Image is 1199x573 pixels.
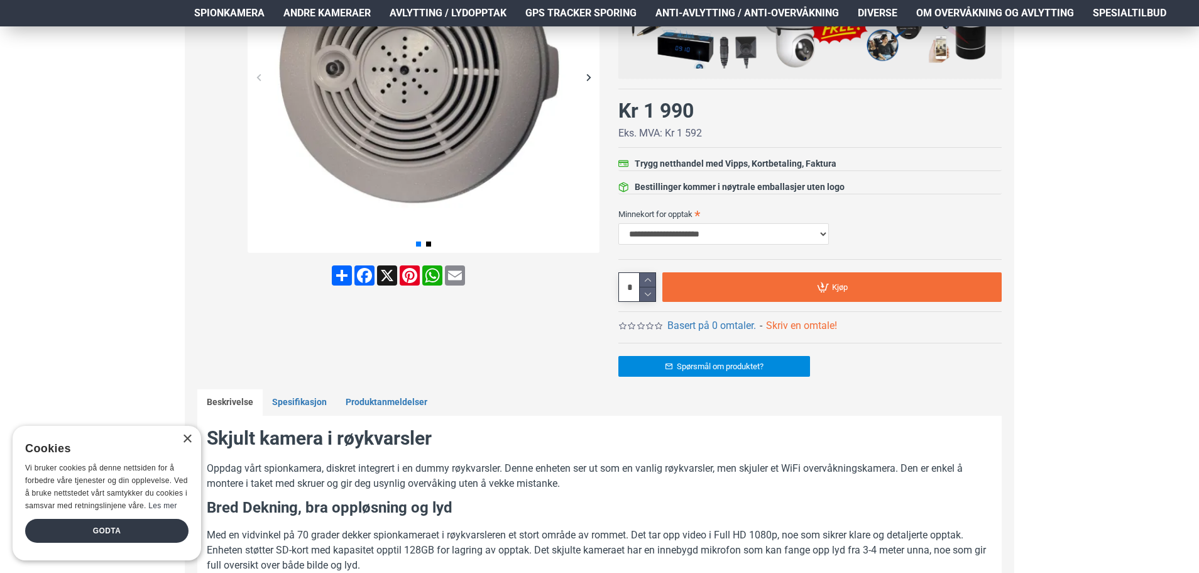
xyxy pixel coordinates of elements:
[1093,6,1166,21] span: Spesialtilbud
[760,320,762,331] b: -
[148,501,177,510] a: Les mer, opens a new window
[766,318,837,333] a: Skriv en omtale!
[207,461,992,491] p: Oppdag vårt spionkamera, diskret integrert i en dummy røykvarsler. Denne enheten ser ut som en va...
[635,181,845,194] div: Bestillinger kommer i nøytrale emballasjer uten logo
[916,6,1074,21] span: Om overvåkning og avlytting
[618,356,810,377] a: Spørsmål om produktet?
[197,389,263,416] a: Beskrivelse
[336,389,437,416] a: Produktanmeldelser
[207,425,992,452] h2: Skjult kamera i røykvarsler
[283,6,371,21] span: Andre kameraer
[618,204,1002,224] label: Minnekort for opptak
[416,242,421,247] span: Go to slide 1
[858,6,897,21] span: Diverse
[655,6,839,21] span: Anti-avlytting / Anti-overvåkning
[248,66,270,88] div: Previous slide
[331,265,353,286] a: Share
[421,265,444,286] a: WhatsApp
[353,265,376,286] a: Facebook
[578,66,599,88] div: Next slide
[25,464,188,509] span: Vi bruker cookies på denne nettsiden for å forbedre våre tjenester og din opplevelse. Ved å bruke...
[667,318,756,333] a: Basert på 0 omtaler.
[635,157,836,170] div: Trygg netthandel med Vipps, Kortbetaling, Faktura
[390,6,506,21] span: Avlytting / Lydopptak
[25,435,180,462] div: Cookies
[398,265,421,286] a: Pinterest
[263,389,336,416] a: Spesifikasjon
[426,242,431,247] span: Go to slide 2
[182,435,192,444] div: Close
[832,283,848,291] span: Kjøp
[194,6,265,21] span: Spionkamera
[444,265,466,286] a: Email
[207,528,992,573] p: Med en vidvinkel på 70 grader dekker spionkameraet i røykvarsleren et stort område av rommet. Det...
[376,265,398,286] a: X
[525,6,637,21] span: GPS Tracker Sporing
[207,498,992,519] h3: Bred Dekning, bra oppløsning og lyd
[618,96,694,126] div: Kr 1 990
[25,519,189,543] div: Godta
